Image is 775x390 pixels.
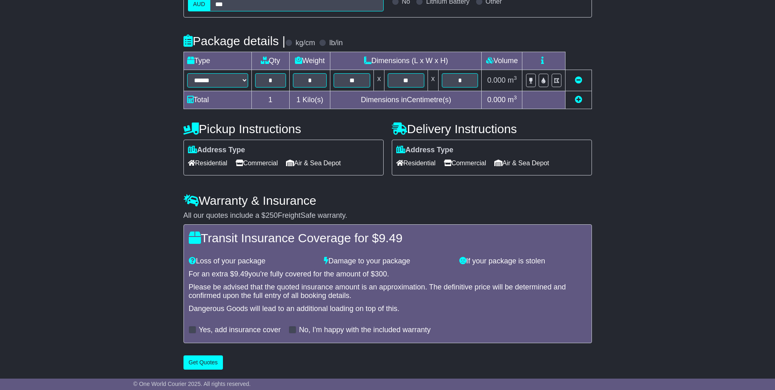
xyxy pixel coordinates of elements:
[508,76,517,84] span: m
[183,34,286,48] h4: Package details |
[183,52,251,70] td: Type
[296,96,300,104] span: 1
[444,157,486,169] span: Commercial
[188,157,227,169] span: Residential
[508,96,517,104] span: m
[189,283,587,300] div: Please be advised that the quoted insurance amount is an approximation. The definitive price will...
[330,52,482,70] td: Dimensions (L x W x H)
[199,326,281,335] label: Yes, add insurance cover
[183,211,592,220] div: All our quotes include a $ FreightSafe warranty.
[234,270,249,278] span: 9.49
[289,52,330,70] td: Weight
[374,70,384,91] td: x
[379,231,402,245] span: 9.49
[185,257,320,266] div: Loss of your package
[183,91,251,109] td: Total
[392,122,592,136] h4: Delivery Instructions
[189,305,587,313] div: Dangerous Goods will lead to an additional loading on top of this.
[428,70,438,91] td: x
[286,157,341,169] span: Air & Sea Depot
[482,52,522,70] td: Volume
[514,94,517,101] sup: 3
[251,91,289,109] td: 1
[396,146,454,155] label: Address Type
[183,122,384,136] h4: Pickup Instructions
[183,355,223,370] button: Get Quotes
[329,39,343,48] label: lb/in
[575,76,582,84] a: Remove this item
[299,326,431,335] label: No, I'm happy with the included warranty
[289,91,330,109] td: Kilo(s)
[375,270,387,278] span: 300
[133,381,251,387] span: © One World Courier 2025. All rights reserved.
[295,39,315,48] label: kg/cm
[251,52,289,70] td: Qty
[494,157,549,169] span: Air & Sea Depot
[514,75,517,81] sup: 3
[188,146,245,155] label: Address Type
[487,76,506,84] span: 0.000
[236,157,278,169] span: Commercial
[330,91,482,109] td: Dimensions in Centimetre(s)
[575,96,582,104] a: Add new item
[189,231,587,245] h4: Transit Insurance Coverage for $
[396,157,436,169] span: Residential
[183,194,592,207] h4: Warranty & Insurance
[487,96,506,104] span: 0.000
[455,257,591,266] div: If your package is stolen
[320,257,455,266] div: Damage to your package
[189,270,587,279] div: For an extra $ you're fully covered for the amount of $ .
[266,211,278,219] span: 250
